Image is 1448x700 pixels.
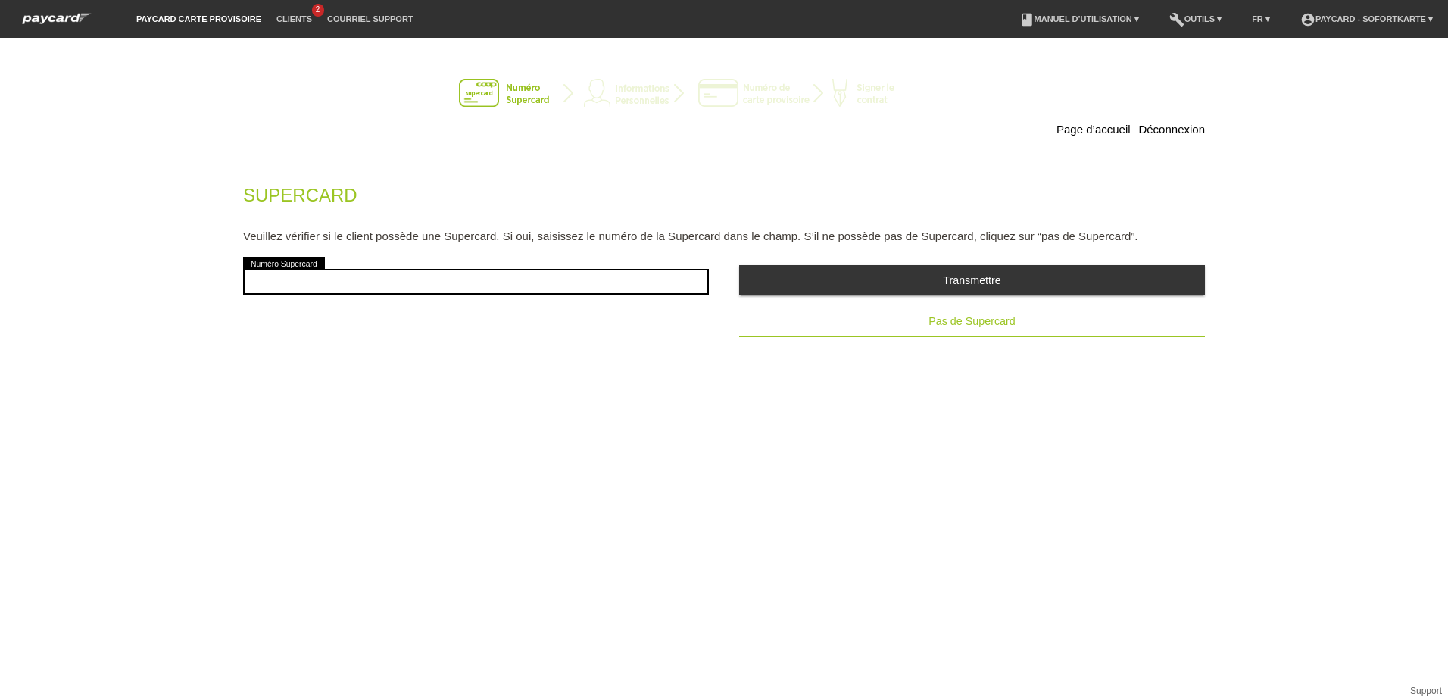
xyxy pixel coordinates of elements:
a: Support [1410,686,1442,696]
a: paycard carte provisoire [129,14,269,23]
a: buildOutils ▾ [1162,14,1229,23]
a: Page d’accueil [1056,123,1131,136]
a: paycard Sofortkarte [15,17,98,29]
span: 2 [312,4,324,17]
i: build [1169,12,1184,27]
legend: Supercard [243,170,1205,214]
i: account_circle [1300,12,1315,27]
a: bookManuel d’utilisation ▾ [1012,14,1147,23]
i: book [1019,12,1035,27]
a: Courriel Support [320,14,420,23]
p: Veuillez vérifier si le client possède une Supercard. Si oui, saisissez le numéro de la Supercard... [243,230,1205,242]
a: FR ▾ [1244,14,1278,23]
button: Pas de Supercard [739,307,1205,337]
a: Clients [269,14,320,23]
span: Transmettre [943,274,1001,286]
button: Transmettre [739,265,1205,295]
img: instantcard-v2-fr-1.png [459,79,989,109]
img: paycard Sofortkarte [15,11,98,27]
span: Pas de Supercard [928,315,1015,327]
a: Déconnexion [1138,123,1205,136]
a: account_circlepaycard - Sofortkarte ▾ [1293,14,1440,23]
